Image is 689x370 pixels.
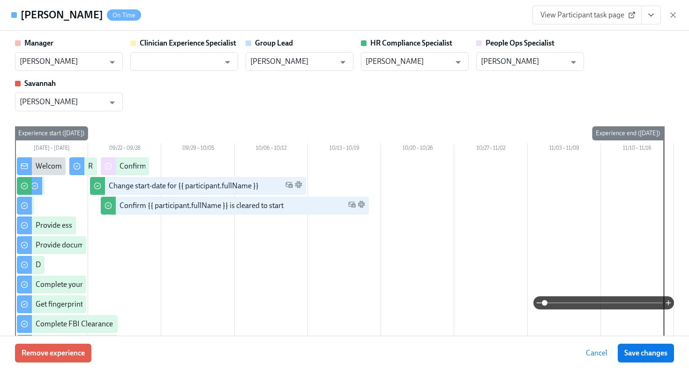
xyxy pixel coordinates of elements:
[24,39,53,47] strong: Manager
[15,126,88,140] div: Experience start ([DATE])
[220,55,235,69] button: Open
[109,181,259,191] div: Change start-date for {{ participant.fullName }}
[641,6,661,24] button: View task page
[21,8,103,22] h4: [PERSON_NAME]
[88,161,167,171] div: Request your equipment
[88,143,161,155] div: 09/22 – 09/28
[528,143,601,155] div: 11/03 – 11/09
[255,39,293,47] strong: Group Lead
[120,200,284,211] div: Confirm {{ participant.fullName }} is cleared to start
[579,344,614,362] button: Cancel
[36,240,170,250] div: Provide documents for your I9 verification
[285,181,293,192] span: Work Email
[161,143,234,155] div: 09/29 – 10/05
[36,260,152,270] div: Do your background check in Checkr
[601,143,674,155] div: 11/10 – 11/16
[454,143,527,155] div: 10/27 – 11/02
[140,39,236,47] strong: Clinician Experience Specialist
[235,143,308,155] div: 10/06 – 10/12
[532,6,642,24] a: View Participant task page
[36,220,182,231] div: Provide essential professional documentation
[36,319,218,329] div: Complete FBI Clearance Screening AFTER Fingerprinting
[308,143,381,155] div: 10/13 – 10/19
[105,95,120,110] button: Open
[15,344,91,362] button: Remove experience
[336,55,350,69] button: Open
[540,10,634,20] span: View Participant task page
[451,55,465,69] button: Open
[295,181,302,192] span: Slack
[586,348,607,358] span: Cancel
[24,79,56,88] strong: Savannah
[358,200,365,211] span: Slack
[624,348,667,358] span: Save changes
[120,161,218,171] div: Confirm cleared by People Ops
[105,55,120,69] button: Open
[22,348,85,358] span: Remove experience
[107,12,141,19] span: On Time
[370,39,452,47] strong: HR Compliance Specialist
[618,344,674,362] button: Save changes
[36,279,133,290] div: Complete your drug screening
[36,161,212,171] div: Welcome from the Charlie Health Compliance Team 👋
[486,39,554,47] strong: People Ops Specialist
[15,143,88,155] div: [DATE] – [DATE]
[348,200,356,211] span: Work Email
[566,55,581,69] button: Open
[381,143,454,155] div: 10/20 – 10/26
[592,126,664,140] div: Experience end ([DATE])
